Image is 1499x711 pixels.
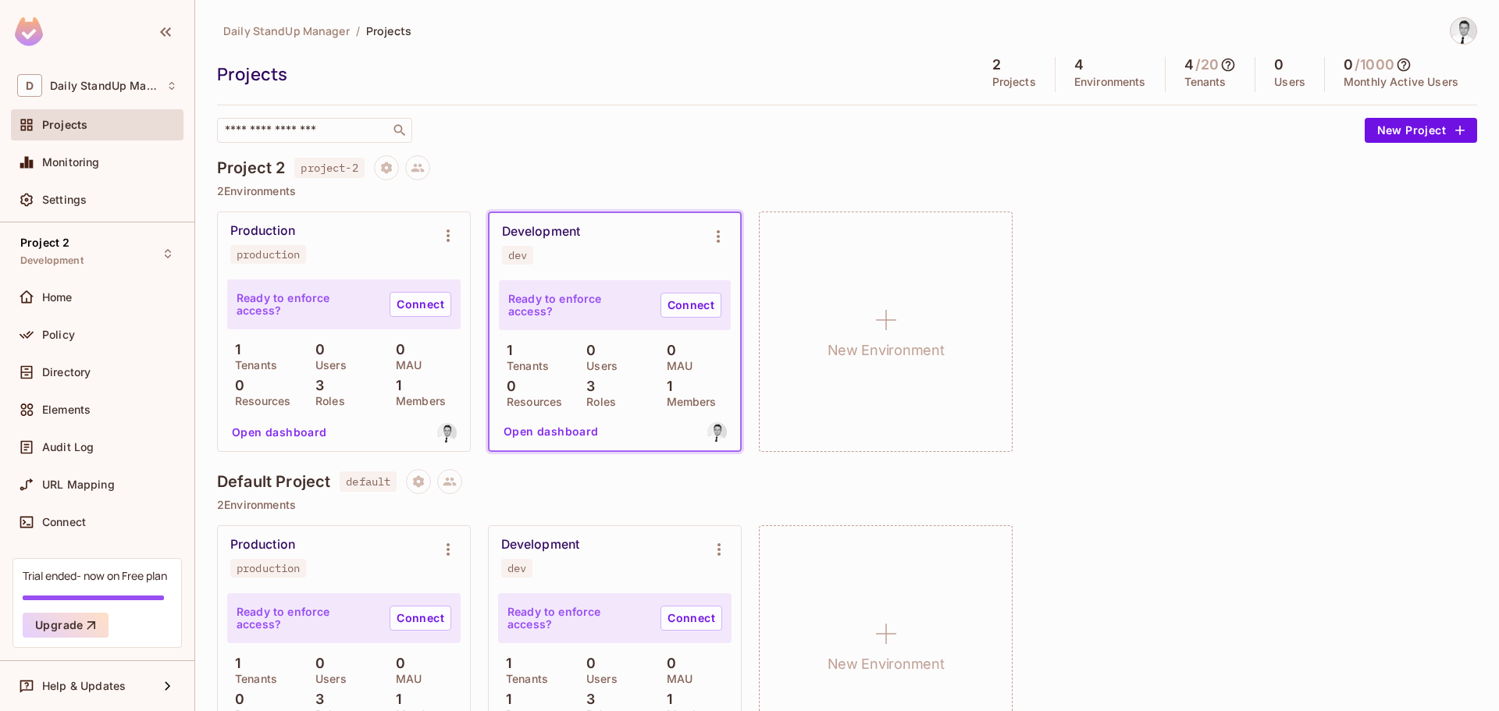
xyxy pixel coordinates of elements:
p: 0 [227,378,244,393]
p: Monthly Active Users [1344,76,1458,88]
span: Monitoring [42,156,100,169]
p: 1 [227,342,240,357]
span: Directory [42,366,91,379]
p: Users [579,360,618,372]
p: 0 [308,342,325,357]
p: 3 [308,691,324,707]
p: 0 [308,656,325,671]
div: Production [230,223,295,239]
p: Projects [992,76,1036,88]
span: Projects [366,23,411,38]
span: Connect [42,516,86,528]
p: Ready to enforce access? [508,293,648,318]
p: Resources [499,396,562,408]
p: Users [1274,76,1305,88]
h5: 0 [1274,57,1284,73]
span: D [17,74,42,97]
p: 1 [388,691,401,707]
span: Development [20,254,84,267]
span: Project settings [374,163,399,178]
h1: New Environment [828,339,945,362]
span: Help & Updates [42,680,126,692]
a: Connect [660,606,722,631]
button: Open dashboard [226,420,333,445]
p: 3 [579,691,595,707]
p: 0 [227,691,244,707]
div: Projects [217,62,966,86]
img: gjovanovic.st@gmail.com [437,423,457,443]
p: 1 [499,343,512,358]
p: Tenants [1184,76,1227,88]
p: Tenants [227,359,277,371]
p: Members [388,395,446,407]
p: Members [659,396,717,408]
p: 1 [227,656,240,671]
div: production [237,562,300,574]
p: Users [579,673,618,685]
p: 1 [388,378,401,393]
img: SReyMgAAAABJRU5ErkJggg== [15,17,43,46]
div: dev [507,562,526,574]
p: 1 [659,379,672,394]
div: Development [501,537,579,553]
button: Environment settings [703,221,734,252]
span: Policy [42,329,75,341]
p: Users [308,673,347,685]
span: Audit Log [42,441,94,453]
a: Connect [390,606,451,631]
h5: 2 [992,57,1001,73]
h4: Project 2 [217,158,285,177]
button: Open dashboard [497,419,605,444]
p: 0 [579,656,596,671]
p: 1 [498,656,511,671]
div: Development [502,224,580,240]
button: Environment settings [433,534,464,565]
a: Connect [390,292,451,317]
h5: 4 [1074,57,1084,73]
h5: 0 [1344,57,1353,73]
button: Environment settings [433,220,464,251]
p: MAU [388,359,422,371]
p: MAU [659,360,693,372]
span: default [340,471,397,492]
div: production [237,248,300,261]
span: Home [42,291,73,304]
p: 3 [579,379,595,394]
span: Elements [42,403,91,416]
p: Tenants [227,673,277,685]
span: Project settings [406,477,431,492]
h5: / 1000 [1355,57,1394,73]
span: project-2 [294,158,364,178]
p: 0 [499,379,516,394]
p: 0 [579,343,596,358]
a: Connect [660,293,721,318]
button: New Project [1365,118,1477,143]
button: Upgrade [23,613,109,638]
h1: New Environment [828,652,945,676]
p: MAU [388,673,422,685]
span: Project 2 [20,236,69,249]
p: Environments [1074,76,1146,88]
p: 0 [388,656,405,671]
p: Ready to enforce access? [237,292,377,317]
p: 1 [659,691,672,707]
span: Daily StandUp Manager [223,23,350,38]
h5: / 20 [1195,57,1219,73]
p: Ready to enforce access? [507,606,648,631]
p: 0 [659,343,676,358]
p: Users [308,359,347,371]
p: Roles [308,395,345,407]
h5: 4 [1184,57,1194,73]
span: Workspace: Daily StandUp Manager [50,80,158,92]
p: 0 [388,342,405,357]
p: 2 Environments [217,185,1477,197]
span: Projects [42,119,87,131]
p: MAU [659,673,693,685]
p: Tenants [499,360,549,372]
button: Environment settings [703,534,735,565]
div: Production [230,537,295,553]
li: / [356,23,360,38]
div: dev [508,249,527,261]
p: Ready to enforce access? [237,606,377,631]
p: 1 [498,691,511,707]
